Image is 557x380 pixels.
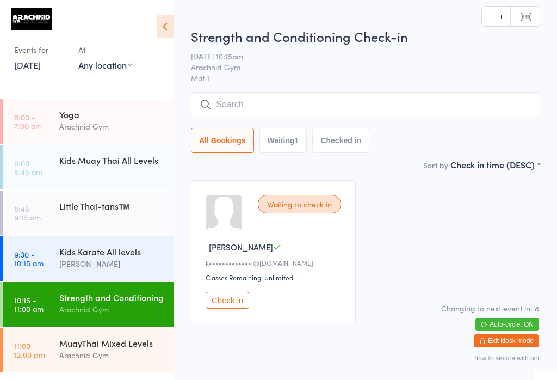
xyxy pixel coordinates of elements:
a: 8:45 -9:15 amLittle Thai-tans™️ [3,191,174,235]
span: Mat 1 [191,72,540,83]
span: [DATE] 10:15am [191,51,523,62]
time: 8:00 - 8:45 am [14,158,42,176]
div: Any location [78,59,132,71]
div: MuayThai Mixed Levels [59,337,164,349]
button: Auto-cycle: ON [475,318,539,331]
div: At [78,41,132,59]
span: [PERSON_NAME] [209,241,273,253]
label: Sort by [423,160,448,170]
a: 6:00 -7:00 amYogaArachnid Gym [3,99,174,144]
time: 10:15 - 11:00 am [14,296,44,313]
span: Arachnid Gym [191,62,523,72]
div: Yoga [59,108,164,120]
div: Classes Remaining: Unlimited [206,273,344,282]
a: 10:15 -11:00 amStrength and ConditioningArachnid Gym [3,282,174,327]
div: Changing to next event in: 8 [441,303,539,314]
div: Waiting to check in [258,195,341,213]
button: Exit kiosk mode [474,334,539,347]
button: All Bookings [191,128,254,153]
div: Kids Muay Thai All Levels [59,154,164,166]
a: 11:00 -12:00 pmMuayThai Mixed LevelsArachnid Gym [3,328,174,372]
button: how to secure with pin [474,354,539,362]
button: Waiting1 [259,128,307,153]
a: [DATE] [14,59,41,71]
input: Search [191,92,540,117]
div: k•••••••••••••i@[DOMAIN_NAME] [206,258,344,267]
a: 9:30 -10:15 amKids Karate All levels[PERSON_NAME] [3,236,174,281]
div: Arachnid Gym [59,120,164,133]
div: Kids Karate All levels [59,246,164,258]
div: Check in time (DESC) [450,158,540,170]
time: 11:00 - 12:00 pm [14,341,45,359]
a: 8:00 -8:45 amKids Muay Thai All Levels [3,145,174,189]
img: Arachnid Gym [11,8,52,30]
button: Checked in [312,128,369,153]
time: 6:00 - 7:00 am [14,113,42,130]
div: Little Thai-tans™️ [59,200,164,212]
div: Strength and Conditioning [59,291,164,303]
div: Arachnid Gym [59,349,164,361]
div: [PERSON_NAME] [59,258,164,270]
time: 8:45 - 9:15 am [14,204,41,222]
button: Check in [206,292,249,309]
h2: Strength and Conditioning Check-in [191,27,540,45]
div: Arachnid Gym [59,303,164,316]
div: Events for [14,41,67,59]
div: 1 [295,136,299,145]
time: 9:30 - 10:15 am [14,250,44,267]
